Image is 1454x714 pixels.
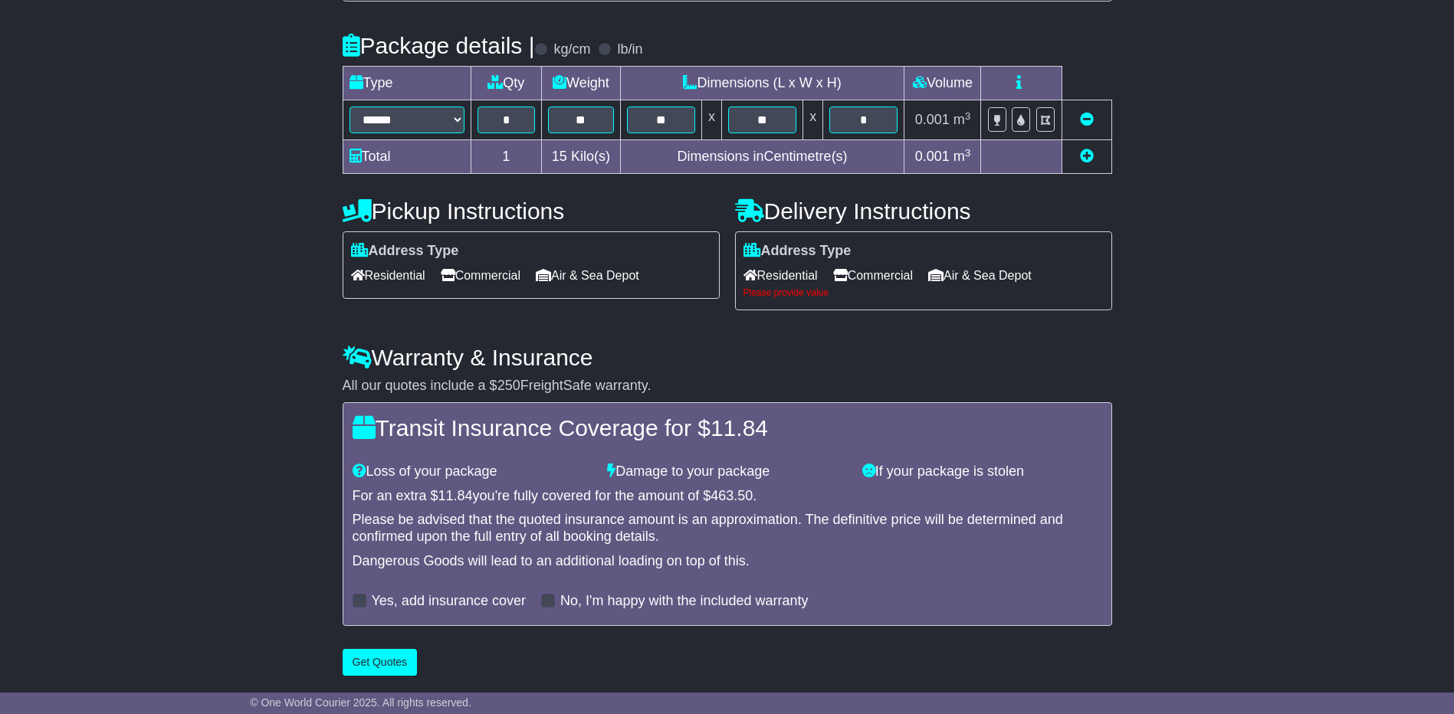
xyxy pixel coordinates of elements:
span: m [953,149,971,164]
span: Commercial [441,264,520,287]
div: All our quotes include a $ FreightSafe warranty. [343,378,1112,395]
div: Please provide value [743,287,1104,298]
label: kg/cm [553,41,590,58]
span: m [953,112,971,127]
td: Dimensions (L x W x H) [620,67,904,100]
td: Kilo(s) [542,140,621,174]
span: Residential [743,264,818,287]
span: Air & Sea Depot [536,264,639,287]
a: Remove this item [1080,112,1094,127]
label: Yes, add insurance cover [372,593,526,610]
span: 11.84 [711,415,768,441]
td: Volume [904,67,981,100]
h4: Pickup Instructions [343,198,720,224]
span: 11.84 [438,488,473,503]
td: Type [343,67,471,100]
label: lb/in [617,41,642,58]
h4: Warranty & Insurance [343,345,1112,370]
span: Commercial [833,264,913,287]
sup: 3 [965,147,971,159]
div: Loss of your package [345,463,600,480]
div: Please be advised that the quoted insurance amount is an approximation. The definitive price will... [353,512,1102,545]
td: Qty [471,67,542,100]
h4: Transit Insurance Coverage for $ [353,415,1102,441]
span: 250 [497,378,520,393]
td: Dimensions in Centimetre(s) [620,140,904,174]
span: 463.50 [711,488,753,503]
td: x [701,100,721,140]
label: No, I'm happy with the included warranty [560,593,809,610]
span: Residential [351,264,425,287]
label: Address Type [351,243,459,260]
div: Damage to your package [599,463,855,480]
span: 0.001 [915,149,950,164]
span: 15 [552,149,567,164]
span: 0.001 [915,112,950,127]
td: 1 [471,140,542,174]
h4: Package details | [343,33,535,58]
div: If your package is stolen [855,463,1110,480]
a: Add new item [1080,149,1094,164]
h4: Delivery Instructions [735,198,1112,224]
div: Dangerous Goods will lead to an additional loading on top of this. [353,553,1102,570]
label: Address Type [743,243,852,260]
div: For an extra $ you're fully covered for the amount of $ . [353,488,1102,505]
span: © One World Courier 2025. All rights reserved. [250,696,471,709]
span: Air & Sea Depot [928,264,1032,287]
td: Total [343,140,471,174]
sup: 3 [965,110,971,122]
button: Get Quotes [343,649,418,676]
td: x [803,100,823,140]
td: Weight [542,67,621,100]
